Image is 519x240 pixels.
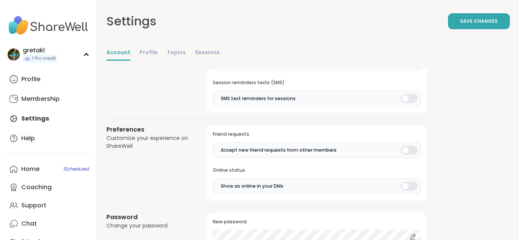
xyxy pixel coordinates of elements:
[106,12,157,30] div: Settings
[106,125,188,134] h3: Preferences
[106,134,188,150] div: Customize your experience on ShareWell
[23,46,57,55] div: gretakl
[21,201,46,210] div: Support
[213,131,421,138] h3: Friend requests
[8,49,20,61] img: gretakl
[221,95,296,102] span: SMS text reminders for sessions
[6,70,91,88] a: Profile
[6,178,91,196] a: Coaching
[213,167,421,174] h3: Online status
[6,196,91,215] a: Support
[213,219,421,225] h3: New password
[448,13,510,29] button: Save Changes
[106,45,130,61] a: Account
[6,90,91,108] a: Membership
[195,45,220,61] a: Sessions
[21,75,40,83] div: Profile
[21,220,37,228] div: Chat
[21,95,60,103] div: Membership
[167,45,186,61] a: Topics
[21,165,40,173] div: Home
[32,55,56,62] span: 1 Pro credit
[221,147,337,154] span: Accept new friend requests from other members
[139,45,158,61] a: Profile
[106,213,188,222] h3: Password
[63,166,89,172] span: 1 Scheduled
[21,134,35,143] div: Help
[6,215,91,233] a: Chat
[221,183,283,190] span: Show as online in your DMs
[6,12,91,39] img: ShareWell Nav Logo
[6,129,91,147] a: Help
[21,183,52,191] div: Coaching
[106,222,188,230] div: Change your password
[460,18,498,25] span: Save Changes
[6,160,91,178] a: Home1Scheduled
[213,80,421,86] h3: Session reminders texts (SMS)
